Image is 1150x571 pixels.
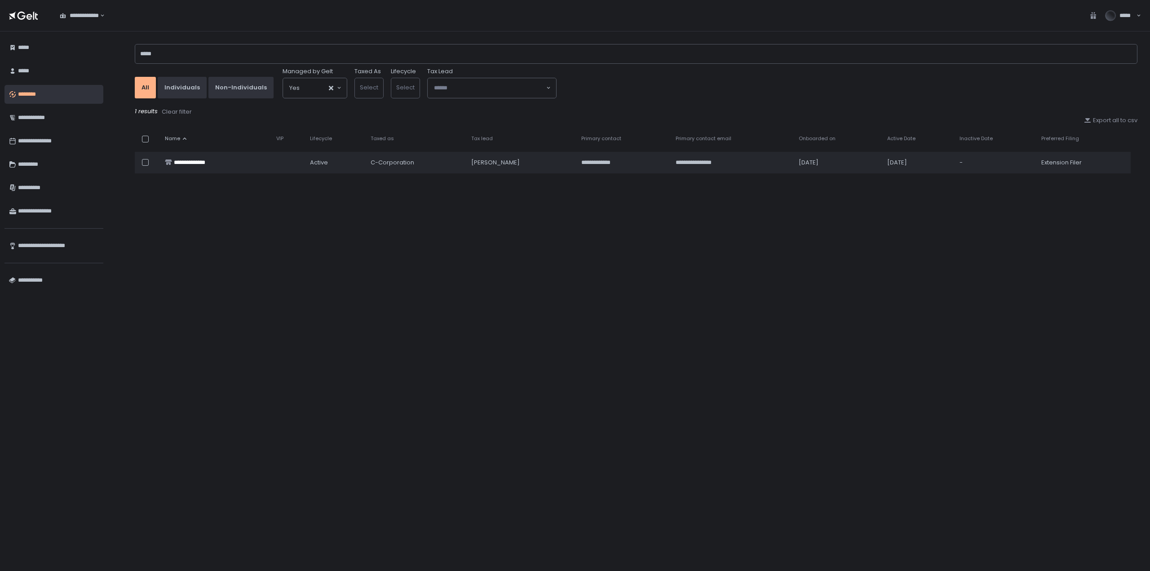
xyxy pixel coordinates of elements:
[887,159,949,167] div: [DATE]
[289,84,300,93] span: Yes
[396,83,415,92] span: Select
[165,135,180,142] span: Name
[360,83,378,92] span: Select
[329,86,333,90] button: Clear Selected
[371,159,460,167] div: C-Corporation
[960,159,1031,167] div: -
[276,135,283,142] span: VIP
[161,107,192,116] button: Clear filter
[428,78,556,98] div: Search for option
[1041,159,1125,167] div: Extension Filer
[310,159,328,167] span: active
[799,135,836,142] span: Onboarded on
[471,135,493,142] span: Tax lead
[142,84,149,92] div: All
[54,6,105,25] div: Search for option
[391,67,416,75] label: Lifecycle
[283,67,333,75] span: Managed by Gelt
[960,135,993,142] span: Inactive Date
[676,135,731,142] span: Primary contact email
[162,108,192,116] div: Clear filter
[887,135,916,142] span: Active Date
[434,84,545,93] input: Search for option
[135,77,156,98] button: All
[471,159,571,167] div: [PERSON_NAME]
[581,135,621,142] span: Primary contact
[371,135,394,142] span: Taxed as
[283,78,347,98] div: Search for option
[300,84,328,93] input: Search for option
[158,77,207,98] button: Individuals
[208,77,274,98] button: Non-Individuals
[354,67,381,75] label: Taxed As
[164,84,200,92] div: Individuals
[215,84,267,92] div: Non-Individuals
[310,135,332,142] span: Lifecycle
[1084,116,1137,124] button: Export all to csv
[799,159,876,167] div: [DATE]
[1041,135,1079,142] span: Preferred Filing
[427,67,453,75] span: Tax Lead
[135,107,1137,116] div: 1 results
